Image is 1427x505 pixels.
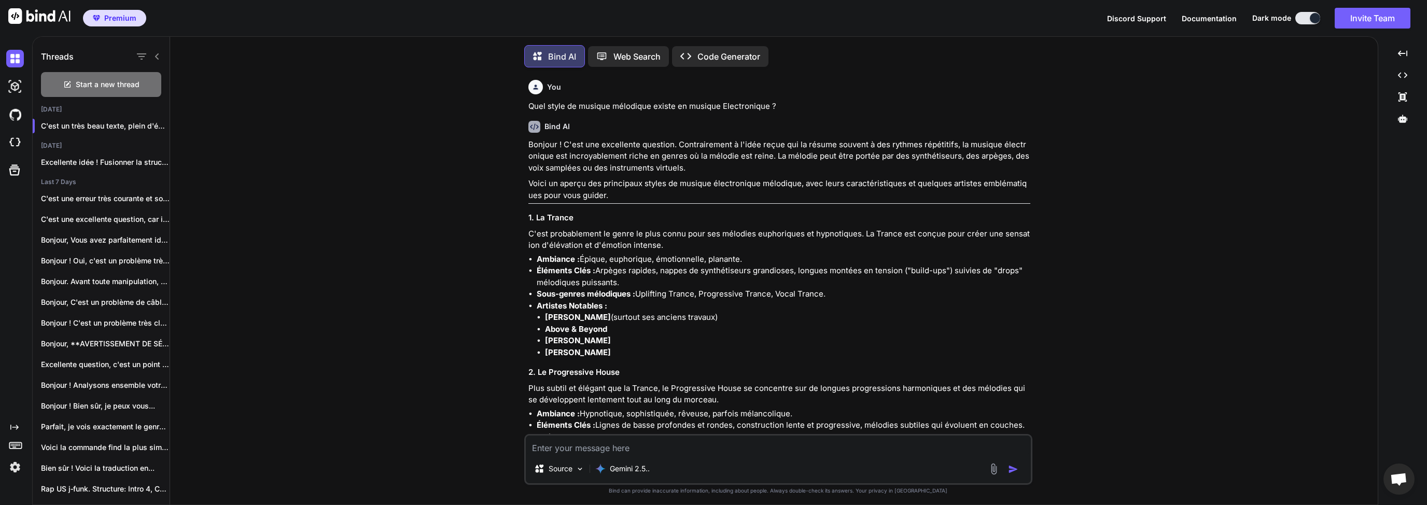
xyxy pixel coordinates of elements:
p: C'est une excellente question, car il n'existe... [41,214,170,225]
li: Lignes de basse profondes et rondes, construction lente et progressive, mélodies subtiles qui évo... [537,419,1030,431]
p: Code Generator [697,50,760,63]
li: Uplifting Trance, Progressive Trance, Vocal Trance. [537,288,1030,300]
li: Épique, euphorique, émotionnelle, planante. [537,254,1030,265]
p: Voici un aperçu des principaux styles de musique électronique mélodique, avec leurs caractéristiq... [528,178,1030,201]
h3: 2. Le Progressive House [528,367,1030,378]
p: Bien sûr ! Voici la traduction en... [41,463,170,473]
h2: [DATE] [33,142,170,150]
div: Ouvrir le chat [1383,464,1415,495]
img: settings [6,458,24,476]
img: darkAi-studio [6,78,24,95]
p: Bind AI [548,50,576,63]
p: Rap US j‑funk. Structure: Intro 4, Couplet... [41,484,170,494]
span: Premium [104,13,136,23]
p: Voici la commande find la plus simple:... [41,442,170,453]
strong: Éléments Clés : [537,420,595,430]
strong: Above & Beyond [545,324,607,334]
button: Invite Team [1335,8,1410,29]
h6: Bind AI [544,121,570,132]
button: Discord Support [1107,13,1166,24]
img: attachment [988,463,1000,475]
p: C'est une erreur très courante et souvent... [41,193,170,204]
span: Start a new thread [76,79,139,90]
p: Quel style de musique mélodique existe en musique Electronique ? [528,101,1030,113]
img: Bind AI [8,8,71,24]
p: C'est probablement le genre le plus connu pour ses mélodies euphoriques et hypnotiques. La Trance... [528,228,1030,251]
h1: Threads [41,50,74,63]
p: Parfait, je vois exactement le genre d'énergie... [41,422,170,432]
p: Web Search [613,50,661,63]
p: Bonjour. Avant toute manipulation, coupez le courant... [41,276,170,287]
span: Dark mode [1252,13,1291,23]
h2: Last 7 Days [33,178,170,186]
h6: You [547,82,561,92]
p: Plus subtil et élégant que la Trance, le Progressive House se concentre sur de longues progressio... [528,383,1030,406]
p: Bonjour, **AVERTISSEMENT DE SÉCURITÉ : Avant toute... [41,339,170,349]
strong: [PERSON_NAME] [545,312,611,322]
p: Bonjour ! Oui, c'est un problème très... [41,256,170,266]
img: darkChat [6,50,24,67]
strong: [PERSON_NAME] [545,347,611,357]
p: Bonjour ! Bien sûr, je peux vous... [41,401,170,411]
button: Documentation [1182,13,1237,24]
strong: [PERSON_NAME] [545,335,611,345]
p: Bonjour, C'est un problème de câblage très... [41,297,170,307]
strong: Éléments Clés : [537,265,595,275]
h2: [DATE] [33,105,170,114]
strong: Ambiance : [537,254,580,264]
p: Bonjour ! Analysons ensemble votre interrupteur pour... [41,380,170,390]
strong: Ambiance : [537,409,580,418]
p: Bonjour, Vous avez parfaitement identifié le problème... [41,235,170,245]
p: Source [549,464,572,474]
span: Documentation [1182,14,1237,23]
p: Bonjour ! C'est un problème très classique... [41,318,170,328]
p: Excellente question, c'est un point très important... [41,359,170,370]
p: Bind can provide inaccurate information, including about people. Always double-check its answers.... [524,487,1032,495]
li: Arpèges rapides, nappes de synthétiseurs grandioses, longues montées en tension ("build-ups") sui... [537,265,1030,288]
img: icon [1008,464,1018,474]
p: Bonjour ! C'est une excellente question. Contrairement à l'idée reçue qui la résume souvent à des... [528,139,1030,174]
strong: Artistes Notables : [537,432,607,442]
img: cloudideIcon [6,134,24,151]
img: Gemini 2.5 Pro [595,464,606,474]
strong: Sous-genres mélodiques : [537,289,635,299]
p: C'est un très beau texte, plein d'émotio... [41,121,170,131]
button: premiumPremium [83,10,146,26]
img: Pick Models [576,465,584,473]
li: (surtout ses anciens travaux) [545,312,1030,324]
h3: 1. La Trance [528,212,1030,224]
strong: Artistes Notables : [537,301,607,311]
img: premium [93,15,100,21]
p: Gemini 2.5.. [610,464,650,474]
span: Discord Support [1107,14,1166,23]
img: githubDark [6,106,24,123]
li: Hypnotique, sophistiquée, rêveuse, parfois mélancolique. [537,408,1030,420]
p: Excellente idée ! Fusionner la structure hypnotique... [41,157,170,167]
